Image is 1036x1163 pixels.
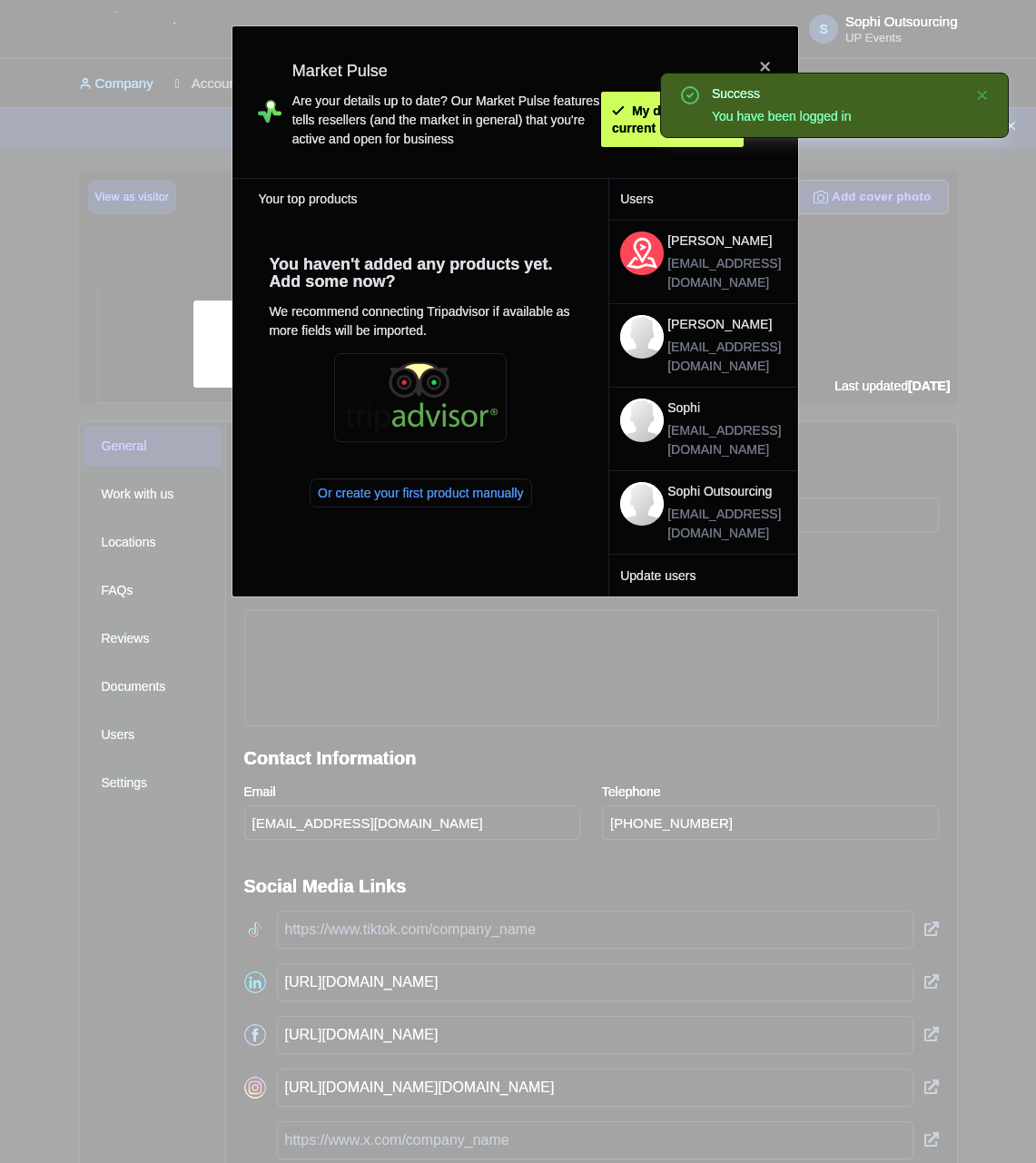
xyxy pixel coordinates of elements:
[342,361,498,434] img: ta_logo-885a1c64328048f2535e39284ba9d771.png
[667,232,785,251] p: [PERSON_NAME]
[712,84,961,103] div: Success
[667,338,785,376] div: [EMAIL_ADDRESS][DOMAIN_NAME]
[620,232,664,275] img: uu0thdcdyxwtjizrn0iy.png
[667,421,785,459] div: [EMAIL_ADDRESS][DOMAIN_NAME]
[292,63,601,81] h4: Market Pulse
[620,399,664,442] img: contact-b11cc6e953956a0c50a2f97983291f06.png
[258,74,281,149] img: market_pulse-1-0a5220b3d29e4a0de46fb7534bebe030.svg
[667,482,785,501] p: Sophi Outsourcing
[292,92,601,149] div: Are your details up to date? Our Market Pulse features tells resellers (and the market in general...
[620,566,785,586] div: Update users
[609,178,797,220] div: Users
[269,302,572,340] p: We recommend connecting Tripadvisor if available as more fields will be imported.
[667,399,785,418] p: Sophi
[620,315,664,359] img: contact-b11cc6e953956a0c50a2f97983291f06.png
[712,107,961,126] div: You have been logged in
[667,315,785,334] p: [PERSON_NAME]
[667,254,785,292] div: [EMAIL_ADDRESS][DOMAIN_NAME]
[269,256,572,292] h4: You haven't added any products yet. Add some now?
[232,178,608,220] div: Your top products
[620,482,664,526] img: contact-b11cc6e953956a0c50a2f97983291f06.png
[667,505,785,543] div: [EMAIL_ADDRESS][DOMAIN_NAME]
[601,92,744,147] btn: My details are current
[975,84,990,106] button: Close
[310,478,531,508] div: Or create your first product manually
